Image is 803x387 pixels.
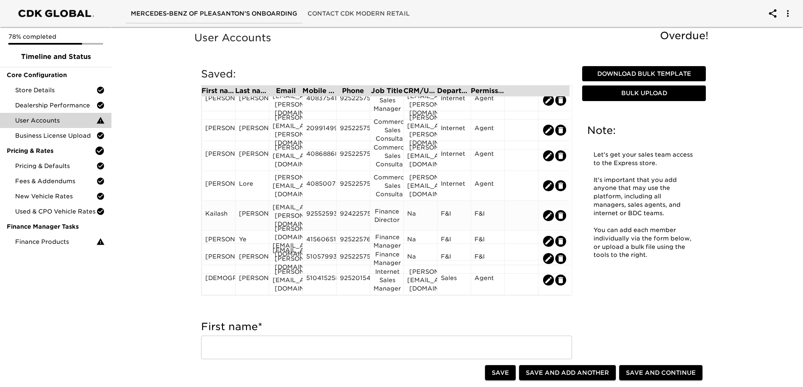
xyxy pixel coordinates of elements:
[374,207,400,224] div: Finance Director
[374,143,400,168] div: Commercial Sales Consultant
[543,253,554,264] button: edit
[15,192,96,200] span: New Vehicle Rates
[437,88,471,94] div: Department
[273,246,299,271] div: [EMAIL_ADDRESS][PERSON_NAME][DOMAIN_NAME]
[374,233,400,250] div: Finance Manager
[306,209,333,222] div: 9255259356
[131,8,297,19] span: Mercedes-Benz of Pleasanton's Onboarding
[474,124,501,136] div: Agent
[587,124,701,137] h5: Note:
[474,94,501,107] div: Agent
[555,210,566,221] button: edit
[778,3,798,24] button: account of current user
[407,113,434,147] div: [PERSON_NAME][EMAIL_ADDRESS][PERSON_NAME][DOMAIN_NAME]
[15,86,96,94] span: Store Details
[763,3,783,24] button: account of current user
[273,267,299,293] div: [PERSON_NAME][EMAIL_ADDRESS][DOMAIN_NAME]
[474,179,501,192] div: Agent
[15,207,96,216] span: Used & CPO Vehicle Rates
[273,224,299,258] div: [PERSON_NAME][DOMAIN_NAME][EMAIL_ADDRESS][DOMAIN_NAME]
[306,235,333,248] div: 4156065165
[543,180,554,191] button: edit
[555,150,566,161] button: edit
[306,179,333,192] div: 4085007230
[15,162,96,170] span: Pricing & Defaults
[306,124,333,136] div: 2099149955
[15,131,96,140] span: Business License Upload
[306,274,333,286] div: 5104152587
[340,149,366,162] div: 9252257597
[474,252,501,265] div: F&I
[407,143,434,168] div: [PERSON_NAME][EMAIL_ADDRESS][DOMAIN_NAME]
[586,69,702,79] span: Download Bulk Template
[340,252,366,265] div: 9252257585
[205,124,232,136] div: [PERSON_NAME]
[555,253,566,264] button: edit
[526,368,609,378] span: Save and Add Another
[543,150,554,161] button: edit
[302,88,336,94] div: Mobile Phone
[205,235,232,248] div: [PERSON_NAME]
[374,250,400,267] div: Finance Manager
[407,252,434,265] div: Na
[555,125,566,136] button: edit
[519,365,616,381] button: Save and Add Another
[273,203,299,228] div: [EMAIL_ADDRESS][PERSON_NAME][DOMAIN_NAME]
[374,267,400,293] div: Internet Sales Manager
[474,209,501,222] div: F&I
[340,209,366,222] div: 9242257508
[273,143,299,168] div: [PERSON_NAME][EMAIL_ADDRESS][DOMAIN_NAME]
[340,124,366,136] div: 9252257592
[239,274,265,286] div: [PERSON_NAME]
[8,32,103,41] p: 78% completed
[555,180,566,191] button: edit
[201,320,572,334] h5: First name
[340,235,366,248] div: 9252257600
[441,124,467,136] div: Internet
[555,275,566,286] button: edit
[194,31,713,45] h5: User Accounts
[441,252,467,265] div: F&I
[441,179,467,192] div: Internet
[235,88,269,94] div: Last name
[306,94,333,107] div: 4083754118
[543,275,554,286] button: edit
[239,179,265,192] div: Lore
[403,88,437,94] div: CRM/User ID
[370,88,403,94] div: Job Title
[306,252,333,265] div: 5105799360
[336,88,370,94] div: Phone
[239,209,265,222] div: [PERSON_NAME]
[273,173,299,198] div: [PERSON_NAME][EMAIL_ADDRESS][DOMAIN_NAME]
[543,236,554,247] button: edit
[594,226,694,260] p: You can add each member individually via the form below, or upload a bulk file using the tools to...
[269,88,302,94] div: Email
[306,149,333,162] div: 4086886842
[474,274,501,286] div: Agent
[273,83,299,117] div: [PERSON_NAME][EMAIL_ADDRESS][PERSON_NAME][DOMAIN_NAME]
[374,173,400,198] div: Commercial Sales Consultant
[7,147,95,155] span: Pricing & Rates
[407,267,434,293] div: [PERSON_NAME][EMAIL_ADDRESS][DOMAIN_NAME]
[492,368,509,378] span: Save
[485,365,516,381] button: Save
[273,113,299,147] div: [PERSON_NAME][EMAIL_ADDRESS][PERSON_NAME][DOMAIN_NAME]
[441,149,467,162] div: Internet
[15,101,96,109] span: Dealership Performance
[407,209,434,222] div: Na
[205,94,232,107] div: [PERSON_NAME]
[441,94,467,107] div: Internet
[441,274,467,286] div: Sales
[239,124,265,136] div: [PERSON_NAME]
[594,176,694,218] p: It's important that you add anyone that may use the platform, including all managers, sales agent...
[7,71,105,79] span: Core Configuration
[441,235,467,248] div: F&I
[205,274,232,286] div: [DEMOGRAPHIC_DATA]
[205,179,232,192] div: [PERSON_NAME]
[407,173,434,198] div: [PERSON_NAME][EMAIL_ADDRESS][DOMAIN_NAME]
[239,149,265,162] div: [PERSON_NAME]
[7,52,105,62] span: Timeline and Status
[543,125,554,136] button: edit
[205,252,232,265] div: [PERSON_NAME]
[201,67,572,81] h5: Saved:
